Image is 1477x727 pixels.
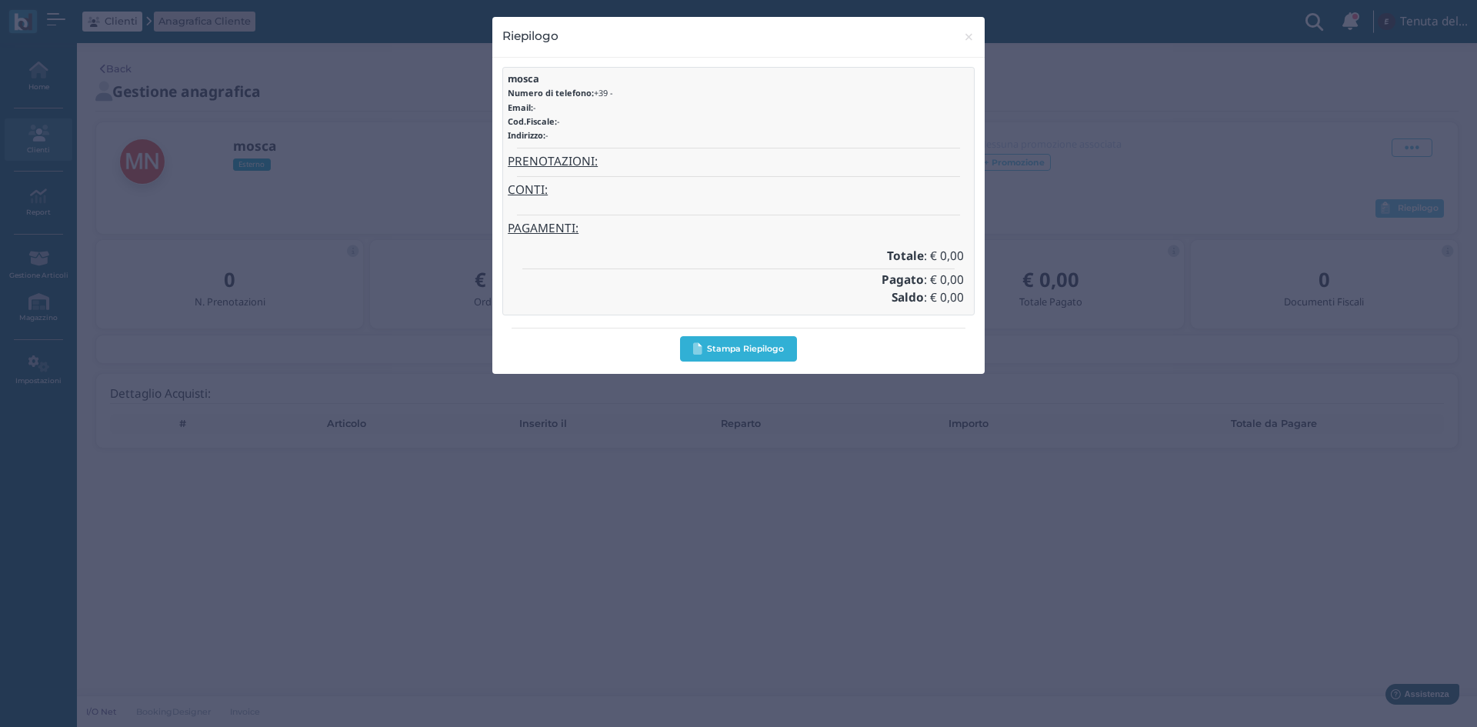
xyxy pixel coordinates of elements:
b: Indirizzo: [508,129,545,141]
h6: - [508,117,969,126]
h6: - [508,131,969,140]
b: Pagato [882,272,924,288]
b: Totale [887,248,924,264]
b: Saldo [892,289,924,305]
h4: : € 0,00 [513,274,965,287]
button: Stampa Riepilogo [680,336,796,362]
b: Numero di telefono: [508,87,594,98]
b: Email: [508,102,533,113]
h4: Riepilogo [502,27,558,45]
h6: +39 - [508,88,969,98]
span: Assistenza [45,12,102,24]
u: CONTI: [508,182,548,198]
u: PAGAMENTI: [508,220,578,236]
h6: - [508,103,969,112]
h4: : € 0,00 [513,250,965,263]
b: mosca [508,72,539,85]
b: Cod.Fiscale: [508,115,557,127]
span: × [963,27,975,47]
u: PRENOTAZIONI: [508,153,598,169]
h4: : € 0,00 [513,292,965,305]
